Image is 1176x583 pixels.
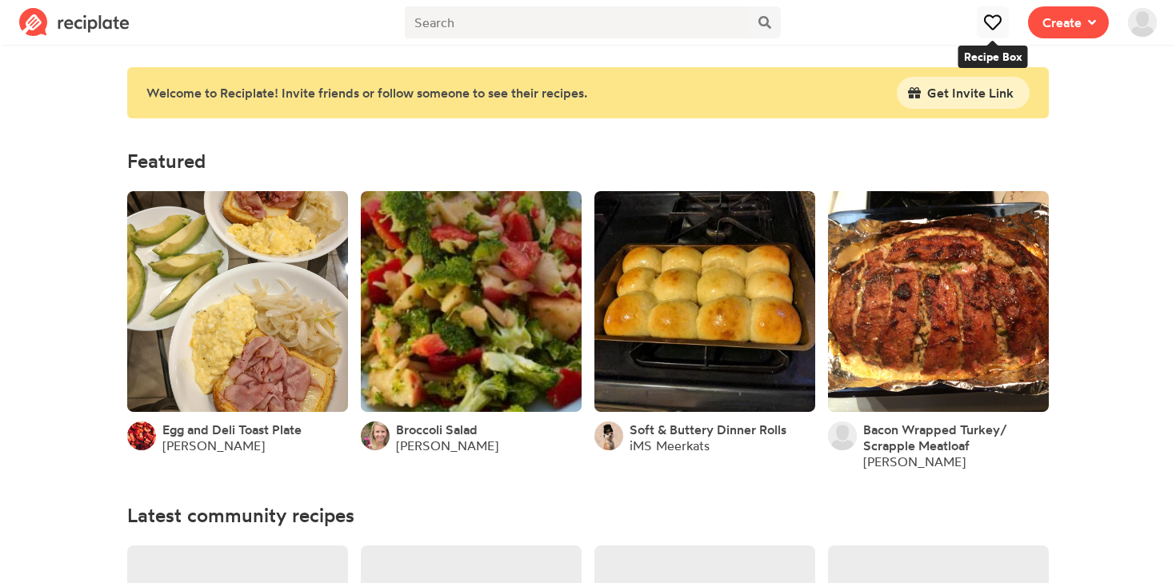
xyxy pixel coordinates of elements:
a: Egg and Deli Toast Plate [162,421,302,437]
h4: Featured [127,150,1049,172]
a: [PERSON_NAME] [162,437,265,453]
a: Soft & Buttery Dinner Rolls [630,421,786,437]
img: User's avatar [594,421,623,450]
a: Broccoli Salad [396,421,478,437]
a: Bacon Wrapped Turkey/ Scrapple Meatloaf [863,421,1049,453]
img: User's avatar [127,421,156,450]
a: [PERSON_NAME] [863,453,966,469]
img: User's avatar [1128,8,1157,37]
button: Get Invite Link [897,77,1030,109]
a: iMS Meerkats [630,437,710,453]
img: User's avatar [361,421,390,450]
span: Get Invite Link [927,83,1014,102]
input: Search [405,6,749,38]
a: [PERSON_NAME] [396,437,498,453]
h4: Latest community recipes [127,505,1049,526]
span: Create [1042,13,1082,32]
img: User's avatar [828,421,857,450]
div: Welcome to Reciplate! Invite friends or follow someone to see their recipes. [146,83,878,102]
img: Reciplate [19,8,130,37]
button: Create [1028,6,1109,38]
span: Bacon Wrapped Turkey/ Scrapple Meatloaf [863,421,1007,453]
